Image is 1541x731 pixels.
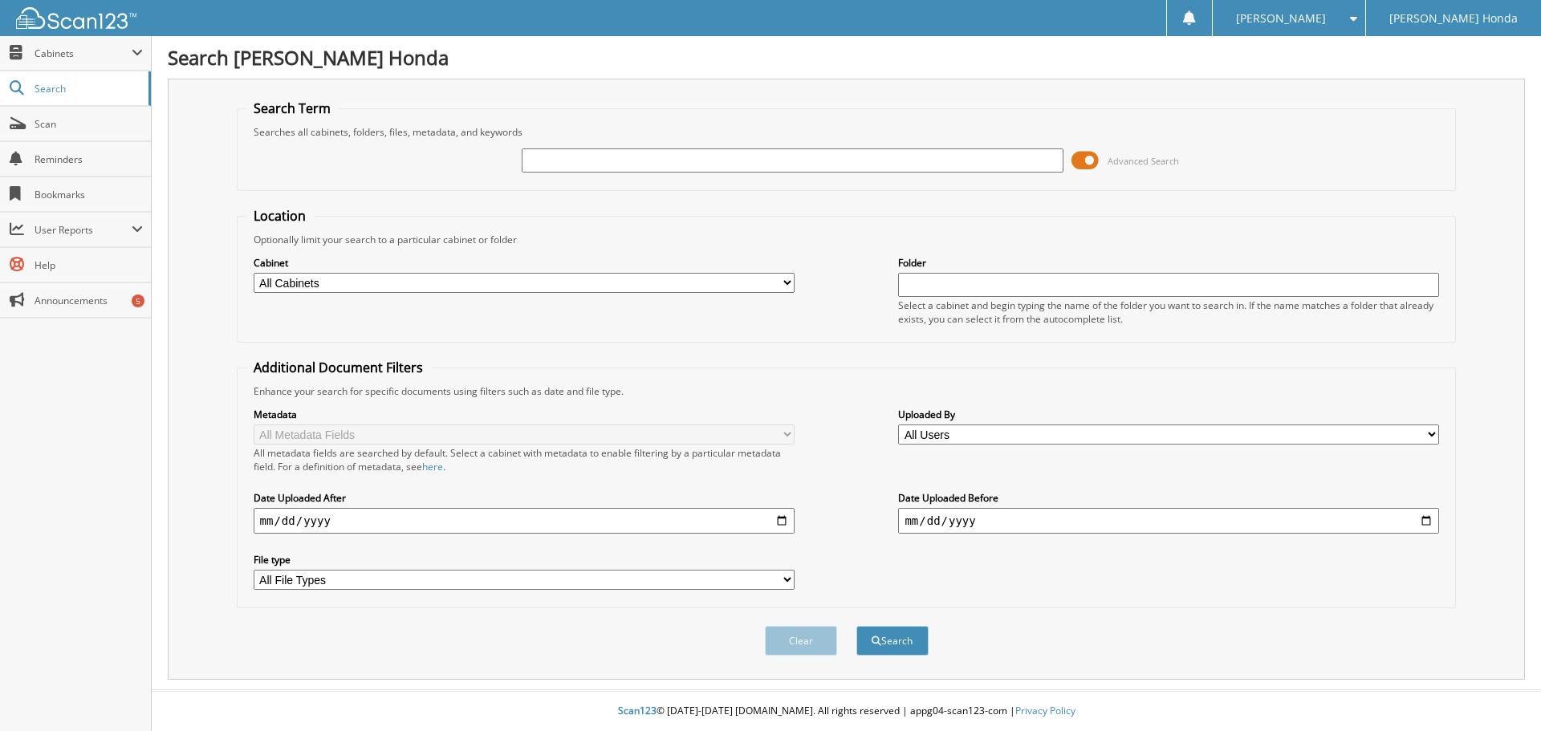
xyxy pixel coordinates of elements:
span: Cabinets [35,47,132,60]
span: Reminders [35,152,143,166]
button: Search [856,626,929,656]
label: Uploaded By [898,408,1439,421]
div: Optionally limit your search to a particular cabinet or folder [246,233,1448,246]
input: start [254,508,795,534]
span: Announcements [35,294,143,307]
div: Select a cabinet and begin typing the name of the folder you want to search in. If the name match... [898,298,1439,326]
input: end [898,508,1439,534]
span: Scan [35,117,143,131]
span: [PERSON_NAME] [1236,14,1326,23]
span: [PERSON_NAME] Honda [1389,14,1518,23]
label: File type [254,553,795,567]
label: Folder [898,256,1439,270]
label: Date Uploaded Before [898,491,1439,505]
div: Searches all cabinets, folders, files, metadata, and keywords [246,125,1448,139]
img: scan123-logo-white.svg [16,7,136,29]
span: User Reports [35,223,132,237]
span: Scan123 [618,704,657,717]
h1: Search [PERSON_NAME] Honda [168,44,1525,71]
button: Clear [765,626,837,656]
a: Privacy Policy [1015,704,1075,717]
a: here [422,460,443,473]
span: Bookmarks [35,188,143,201]
span: Help [35,258,143,272]
legend: Additional Document Filters [246,359,431,376]
label: Cabinet [254,256,795,270]
label: Metadata [254,408,795,421]
span: Advanced Search [1108,155,1179,167]
div: © [DATE]-[DATE] [DOMAIN_NAME]. All rights reserved | appg04-scan123-com | [152,692,1541,731]
span: Search [35,82,140,95]
legend: Location [246,207,314,225]
div: 5 [132,294,144,307]
div: Enhance your search for specific documents using filters such as date and file type. [246,384,1448,398]
label: Date Uploaded After [254,491,795,505]
div: All metadata fields are searched by default. Select a cabinet with metadata to enable filtering b... [254,446,795,473]
legend: Search Term [246,99,339,117]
